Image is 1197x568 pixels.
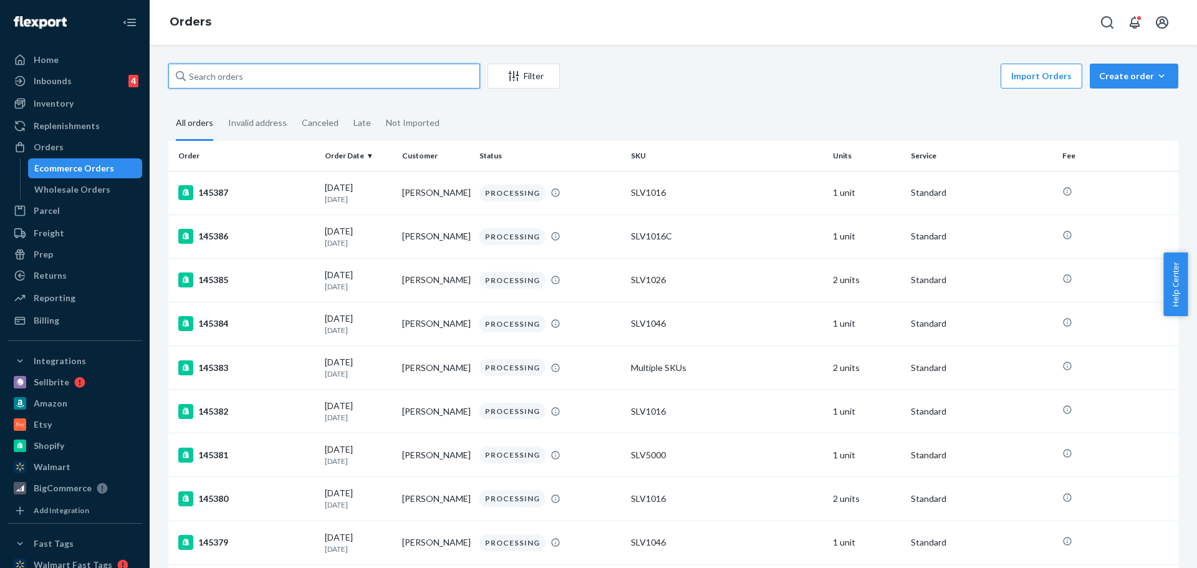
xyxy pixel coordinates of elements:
[828,521,905,564] td: 1 unit
[479,272,546,289] div: PROCESSING
[631,536,823,549] div: SLV1046
[7,503,142,518] a: Add Integration
[474,141,626,171] th: Status
[34,397,67,410] div: Amazon
[325,487,392,510] div: [DATE]
[7,393,142,413] a: Amazon
[1095,10,1120,35] button: Open Search Box
[911,317,1052,330] p: Standard
[325,225,392,248] div: [DATE]
[34,205,60,217] div: Parcel
[170,15,211,29] a: Orders
[34,97,74,110] div: Inventory
[7,94,142,113] a: Inventory
[228,107,287,139] div: Invalid address
[7,372,142,392] a: Sellbrite
[325,400,392,423] div: [DATE]
[397,390,474,433] td: [PERSON_NAME]
[34,314,59,327] div: Billing
[353,107,371,139] div: Late
[626,141,828,171] th: SKU
[7,266,142,286] a: Returns
[488,70,559,82] div: Filter
[34,376,69,388] div: Sellbrite
[34,162,114,175] div: Ecommerce Orders
[397,521,474,564] td: [PERSON_NAME]
[325,238,392,248] p: [DATE]
[631,493,823,505] div: SLV1016
[178,272,315,287] div: 145385
[828,141,905,171] th: Units
[7,50,142,70] a: Home
[178,185,315,200] div: 145387
[34,440,64,452] div: Shopify
[626,346,828,390] td: Multiple SKUs
[828,346,905,390] td: 2 units
[7,310,142,330] a: Billing
[7,244,142,264] a: Prep
[828,390,905,433] td: 1 unit
[828,477,905,521] td: 2 units
[325,312,392,335] div: [DATE]
[34,141,64,153] div: Orders
[479,403,546,420] div: PROCESSING
[479,359,546,376] div: PROCESSING
[7,351,142,371] button: Integrations
[7,457,142,477] a: Walmart
[911,536,1052,549] p: Standard
[397,258,474,302] td: [PERSON_NAME]
[325,456,392,466] p: [DATE]
[28,158,143,178] a: Ecommerce Orders
[34,54,59,66] div: Home
[828,433,905,477] td: 1 unit
[1122,10,1147,35] button: Open notifications
[397,433,474,477] td: [PERSON_NAME]
[325,356,392,379] div: [DATE]
[7,288,142,308] a: Reporting
[911,362,1052,374] p: Standard
[911,493,1052,505] p: Standard
[325,368,392,379] p: [DATE]
[34,505,89,516] div: Add Integration
[34,183,110,196] div: Wholesale Orders
[479,534,546,551] div: PROCESSING
[34,461,70,473] div: Walmart
[828,171,905,214] td: 1 unit
[128,75,138,87] div: 4
[34,355,86,367] div: Integrations
[320,141,397,171] th: Order Date
[7,415,142,435] a: Etsy
[34,537,74,550] div: Fast Tags
[479,228,546,245] div: PROCESSING
[178,316,315,331] div: 145384
[28,180,143,200] a: Wholesale Orders
[325,412,392,423] p: [DATE]
[906,141,1057,171] th: Service
[386,107,440,139] div: Not Imported
[325,499,392,510] p: [DATE]
[479,490,546,507] div: PROCESSING
[631,186,823,199] div: SLV1016
[325,531,392,554] div: [DATE]
[14,16,67,29] img: Flexport logo
[397,171,474,214] td: [PERSON_NAME]
[1150,10,1175,35] button: Open account menu
[34,120,100,132] div: Replenishments
[325,281,392,292] p: [DATE]
[34,75,72,87] div: Inbounds
[397,477,474,521] td: [PERSON_NAME]
[168,64,480,89] input: Search orders
[631,230,823,243] div: SLV1016C
[911,186,1052,199] p: Standard
[7,534,142,554] button: Fast Tags
[325,544,392,554] p: [DATE]
[1163,253,1188,316] button: Help Center
[168,141,320,171] th: Order
[117,10,142,35] button: Close Navigation
[631,449,823,461] div: SLV5000
[7,71,142,91] a: Inbounds4
[176,107,213,141] div: All orders
[631,405,823,418] div: SLV1016
[7,137,142,157] a: Orders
